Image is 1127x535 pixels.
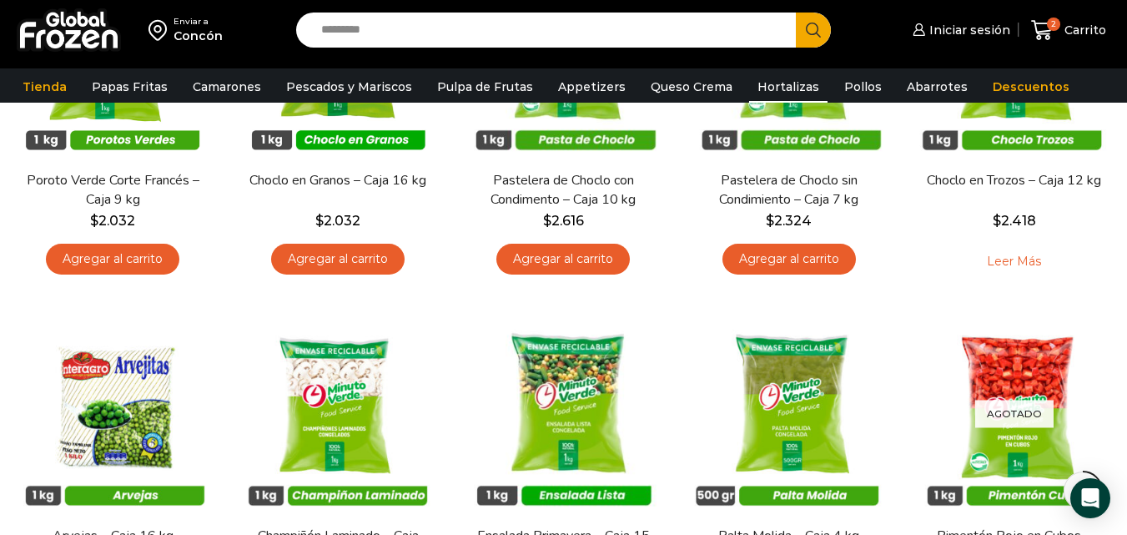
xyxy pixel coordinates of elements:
span: $ [766,213,774,229]
a: Agregar al carrito: “Poroto Verde Corte Francés - Caja 9 kg” [46,244,179,275]
a: Abarrotes [898,71,976,103]
a: Iniciar sesión [908,13,1010,47]
a: Descuentos [984,71,1078,103]
a: Agregar al carrito: “Pastelera de Choclo con Condimento - Caja 10 kg” [496,244,630,275]
a: Pollos [836,71,890,103]
button: Search button [796,13,831,48]
a: Hortalizas [749,71,828,103]
a: 2 Carrito [1027,11,1110,50]
span: $ [315,213,324,229]
a: Agregar al carrito: “Pastelera de Choclo sin Condimiento - Caja 7 kg” [722,244,856,275]
a: Poroto Verde Corte Francés – Caja 9 kg [23,171,203,209]
span: Iniciar sesión [925,22,1010,38]
span: 2 [1047,18,1060,31]
a: Pulpa de Frutas [429,71,541,103]
a: Leé más sobre “Choclo en Trozos - Caja 12 kg” [962,244,1068,279]
img: address-field-icon.svg [148,16,174,44]
bdi: 2.616 [543,213,584,229]
a: Agregar al carrito: “Choclo en Granos - Caja 16 kg” [271,244,405,275]
div: Enviar a [174,16,223,28]
a: Choclo en Trozos – Caja 12 kg [924,171,1104,190]
span: $ [543,213,551,229]
a: Pastelera de Choclo con Condimento – Caja 10 kg [473,171,653,209]
a: Papas Fritas [83,71,176,103]
span: Carrito [1060,22,1106,38]
bdi: 2.032 [315,213,360,229]
a: Appetizers [550,71,634,103]
a: Queso Crema [642,71,741,103]
a: Tienda [14,71,75,103]
a: Pescados y Mariscos [278,71,420,103]
a: Camarones [184,71,269,103]
span: $ [90,213,98,229]
bdi: 2.032 [90,213,135,229]
div: Concón [174,28,223,44]
bdi: 2.324 [766,213,812,229]
div: Open Intercom Messenger [1070,478,1110,518]
bdi: 2.418 [993,213,1036,229]
a: Choclo en Granos – Caja 16 kg [248,171,428,190]
span: $ [993,213,1001,229]
p: Agotado [975,401,1054,428]
a: Pastelera de Choclo sin Condimiento – Caja 7 kg [699,171,879,209]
